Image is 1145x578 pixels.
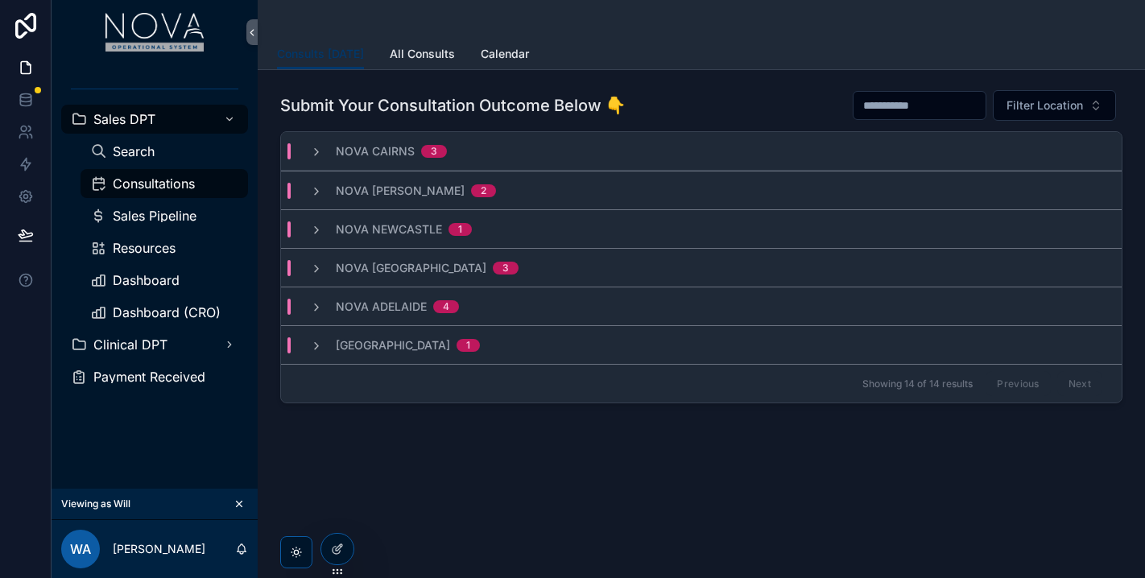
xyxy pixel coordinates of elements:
div: 1 [466,339,470,352]
span: Viewing as Will [61,497,130,510]
a: Clinical DPT [61,330,248,359]
span: Clinical DPT [93,338,167,351]
div: 1 [458,223,462,236]
a: Sales Pipeline [81,201,248,230]
button: Select Button [993,90,1116,121]
span: Search [113,145,155,158]
a: All Consults [390,39,455,72]
h1: Submit Your Consultation Outcome Below 👇 [280,94,626,117]
div: 3 [502,262,509,275]
a: Search [81,137,248,166]
span: Calendar [481,46,529,62]
a: Consults [DATE] [277,39,364,70]
span: All Consults [390,46,455,62]
span: Sales Pipeline [113,209,196,222]
span: Dashboard [113,274,180,287]
span: Sales DPT [93,113,155,126]
span: Dashboard (CRO) [113,306,221,319]
a: Dashboard [81,266,248,295]
div: scrollable content [52,64,258,412]
a: Payment Received [61,362,248,391]
p: [PERSON_NAME] [113,541,205,557]
span: Nova Adelaide [336,299,427,315]
span: Nova Newcastle [336,221,442,237]
span: Filter Location [1007,97,1083,114]
span: Nova [GEOGRAPHIC_DATA] [336,260,486,276]
span: Nova [PERSON_NAME] [336,183,465,199]
a: Sales DPT [61,105,248,134]
a: Calendar [481,39,529,72]
div: 4 [443,300,449,313]
span: WA [70,539,91,559]
img: App logo [105,13,205,52]
div: 2 [481,184,486,197]
span: Consults [DATE] [277,46,364,62]
span: Payment Received [93,370,205,383]
a: Resources [81,233,248,262]
a: Consultations [81,169,248,198]
span: Nova Cairns [336,143,415,159]
span: Showing 14 of 14 results [862,378,973,390]
div: 3 [431,145,437,158]
span: Resources [113,242,176,254]
span: [GEOGRAPHIC_DATA] [336,337,450,353]
a: Dashboard (CRO) [81,298,248,327]
span: Consultations [113,177,195,190]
